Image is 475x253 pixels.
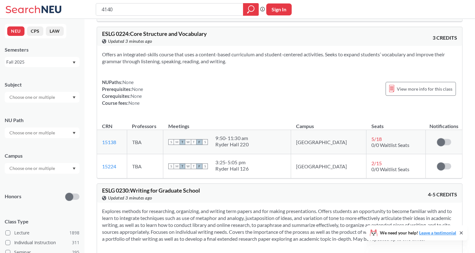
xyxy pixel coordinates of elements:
span: T [191,139,197,145]
div: 9:50 - 11:30 am [215,135,249,141]
a: Leave a testimonial [419,230,456,235]
th: Notifications [426,116,462,130]
span: None [131,93,142,99]
input: Choose one or multiple [6,165,59,172]
span: S [168,163,174,169]
div: Campus [5,152,79,159]
div: NU Path [5,117,79,124]
span: S [202,139,208,145]
td: [GEOGRAPHIC_DATA] [291,154,366,178]
div: Fall 2025 [6,59,72,65]
input: Choose one or multiple [6,129,59,137]
span: M [174,163,180,169]
label: Individual Instruction [5,239,79,247]
div: Dropdown arrow [5,163,79,174]
span: None [128,100,140,106]
th: Professors [127,116,163,130]
span: T [180,163,185,169]
svg: Dropdown arrow [73,96,76,99]
button: LAW [46,26,64,36]
span: 5 / 18 [371,136,382,142]
span: Class Type [5,218,79,225]
span: None [132,86,143,92]
span: Updated 3 minutes ago [108,194,152,201]
svg: Dropdown arrow [73,61,76,64]
section: Offers an integrated-skills course that uses a content-based curriculum and student-centered acti... [102,51,457,65]
svg: Dropdown arrow [73,167,76,170]
svg: magnifying glass [247,5,255,14]
input: Class, professor, course number, "phrase" [101,4,239,15]
div: Dropdown arrow [5,127,79,138]
span: F [197,139,202,145]
span: 311 [72,239,79,246]
div: NUPaths: Prerequisites: Corequisites: Course fees: [102,79,143,106]
span: T [191,163,197,169]
span: S [168,139,174,145]
button: Sign In [266,3,292,15]
td: [GEOGRAPHIC_DATA] [291,130,366,154]
span: F [197,163,202,169]
div: Fall 2025Dropdown arrow [5,57,79,67]
div: Subject [5,81,79,88]
span: W [185,139,191,145]
span: S [202,163,208,169]
th: Seats [366,116,425,130]
div: 3:25 - 5:05 pm [215,159,249,166]
span: 0/0 Waitlist Seats [371,142,409,148]
div: Dropdown arrow [5,92,79,103]
span: 0/0 Waitlist Seats [371,166,409,172]
input: Choose one or multiple [6,93,59,101]
p: Honors [5,193,21,200]
a: 15224 [102,163,116,169]
span: 4-5 CREDITS [428,191,457,198]
span: None [122,79,134,85]
span: Updated 3 minutes ago [108,38,152,45]
span: ESLG 0230 : Writing for Graduate School [102,187,200,194]
div: magnifying glass [243,3,259,16]
span: ESLG 0224 : Core Structure and Vocabulary [102,30,207,37]
span: 2 / 15 [371,160,382,166]
label: Lecture [5,229,79,237]
div: Ryder Hall 220 [215,141,249,148]
section: Explores methods for researching, organizing, and writing term papers and for making presentation... [102,208,457,242]
span: 1898 [69,229,79,236]
span: View more info for this class [397,85,452,93]
td: TBA [127,154,163,178]
button: CPS [27,26,43,36]
th: Meetings [163,116,291,130]
span: 3 CREDITS [433,34,457,41]
th: Campus [291,116,366,130]
span: W [185,163,191,169]
span: M [174,139,180,145]
div: Semesters [5,46,79,53]
button: NEU [7,26,24,36]
span: T [180,139,185,145]
td: TBA [127,130,163,154]
span: We need your help! [380,231,456,235]
a: 15138 [102,139,116,145]
svg: Dropdown arrow [73,132,76,134]
div: CRN [102,123,112,130]
div: Ryder Hall 126 [215,166,249,172]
